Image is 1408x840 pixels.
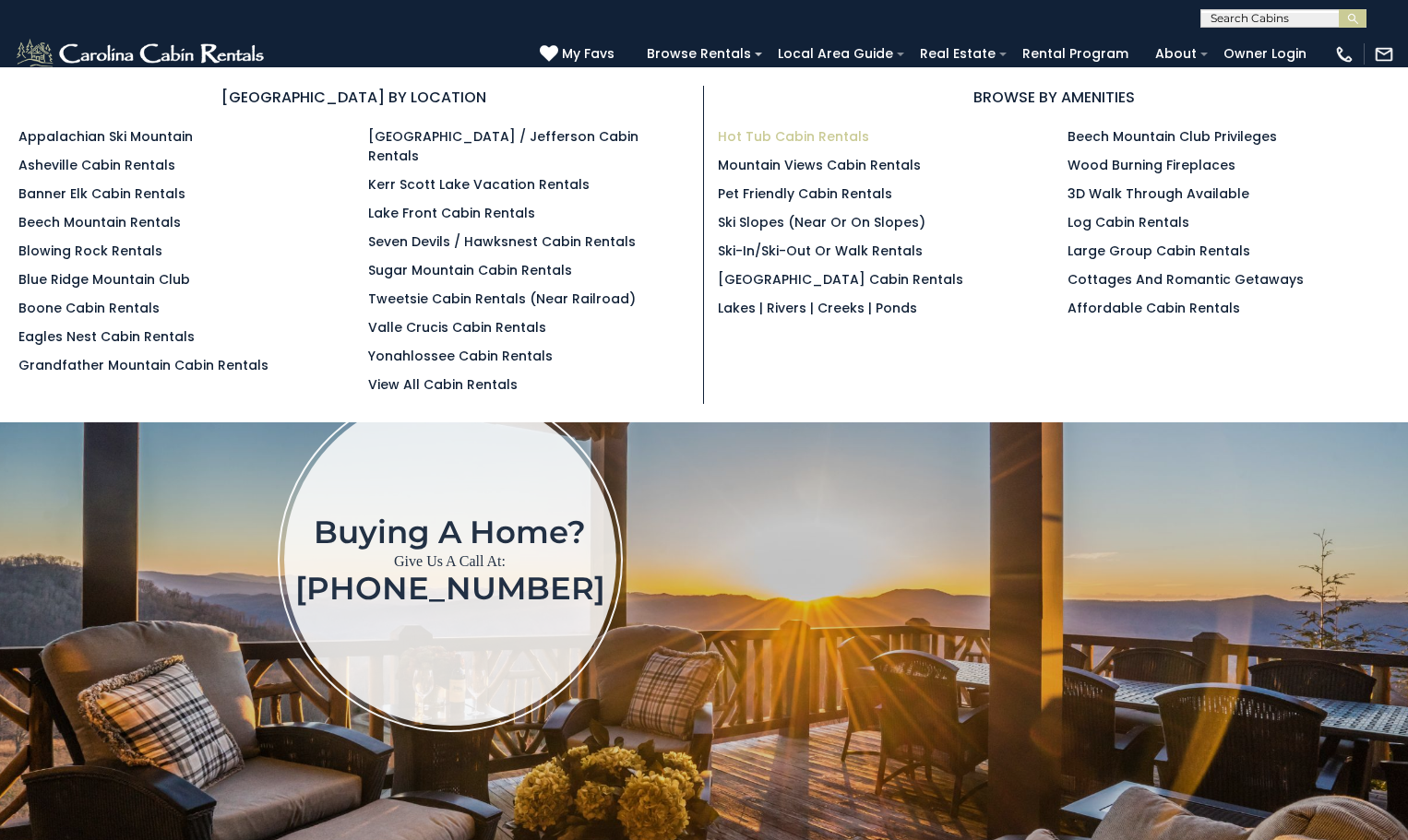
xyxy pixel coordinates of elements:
[1013,40,1138,68] a: Rental Program
[718,86,1390,109] h3: BROWSE BY AMENITIES
[368,290,636,308] a: Tweetsie Cabin Rentals (Near Railroad)
[14,36,269,73] img: White-1-2.png
[18,213,181,231] a: Beech Mountain Rentals
[18,127,193,146] a: Appalachian Ski Mountain
[295,569,605,608] a: [PHONE_NUMBER]
[718,127,869,146] a: Hot Tub Cabin Rentals
[540,44,619,65] a: My Favs
[368,232,636,251] a: Seven Devils / Hawksnest Cabin Rentals
[1068,156,1235,174] a: Wood Burning Fireplaces
[18,156,175,174] a: Asheville Cabin Rentals
[718,184,892,203] a: Pet Friendly Cabin Rentals
[1068,184,1249,203] a: 3D Walk Through Available
[718,156,921,174] a: Mountain Views Cabin Rentals
[368,318,546,337] a: Valle Crucis Cabin Rentals
[295,515,605,549] h1: Buying a home?
[18,270,190,289] a: Blue Ridge Mountain Club
[911,40,1005,68] a: Real Estate
[368,175,590,194] a: Kerr Scott Lake Vacation Rentals
[368,347,553,365] a: Yonahlossee Cabin Rentals
[18,299,160,317] a: Boone Cabin Rentals
[638,40,760,68] a: Browse Rentals
[18,184,185,203] a: Banner Elk Cabin Rentals
[1068,213,1189,231] a: Log Cabin Rentals
[562,44,615,64] span: My Favs
[18,86,689,109] h3: [GEOGRAPHIC_DATA] BY LOCATION
[295,549,605,574] p: Give Us A Call At:
[718,213,925,231] a: Ski Slopes (Near or On Slopes)
[769,40,902,68] a: Local Area Guide
[1334,44,1354,65] img: phone-regular-white.png
[1068,127,1277,146] a: Beech Mountain Club Privileges
[18,356,268,374] a: Grandfather Mountain Cabin Rentals
[368,261,572,279] a: Sugar Mountain Cabin Rentals
[18,242,162,260] a: Blowing Rock Rentals
[718,270,963,289] a: [GEOGRAPHIC_DATA] Cabin Rentals
[368,127,638,165] a: [GEOGRAPHIC_DATA] / Jefferson Cabin Rentals
[18,327,195,346] a: Eagles Nest Cabin Rentals
[718,299,917,317] a: Lakes | Rivers | Creeks | Ponds
[1374,44,1394,65] img: mail-regular-white.png
[1068,270,1304,289] a: Cottages and Romantic Getaways
[368,375,518,394] a: View All Cabin Rentals
[1146,40,1206,68] a: About
[368,204,535,222] a: Lake Front Cabin Rentals
[1068,242,1250,260] a: Large Group Cabin Rentals
[1214,40,1316,68] a: Owner Login
[1068,299,1240,317] a: Affordable Cabin Rentals
[718,242,923,260] a: Ski-in/Ski-Out or Walk Rentals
